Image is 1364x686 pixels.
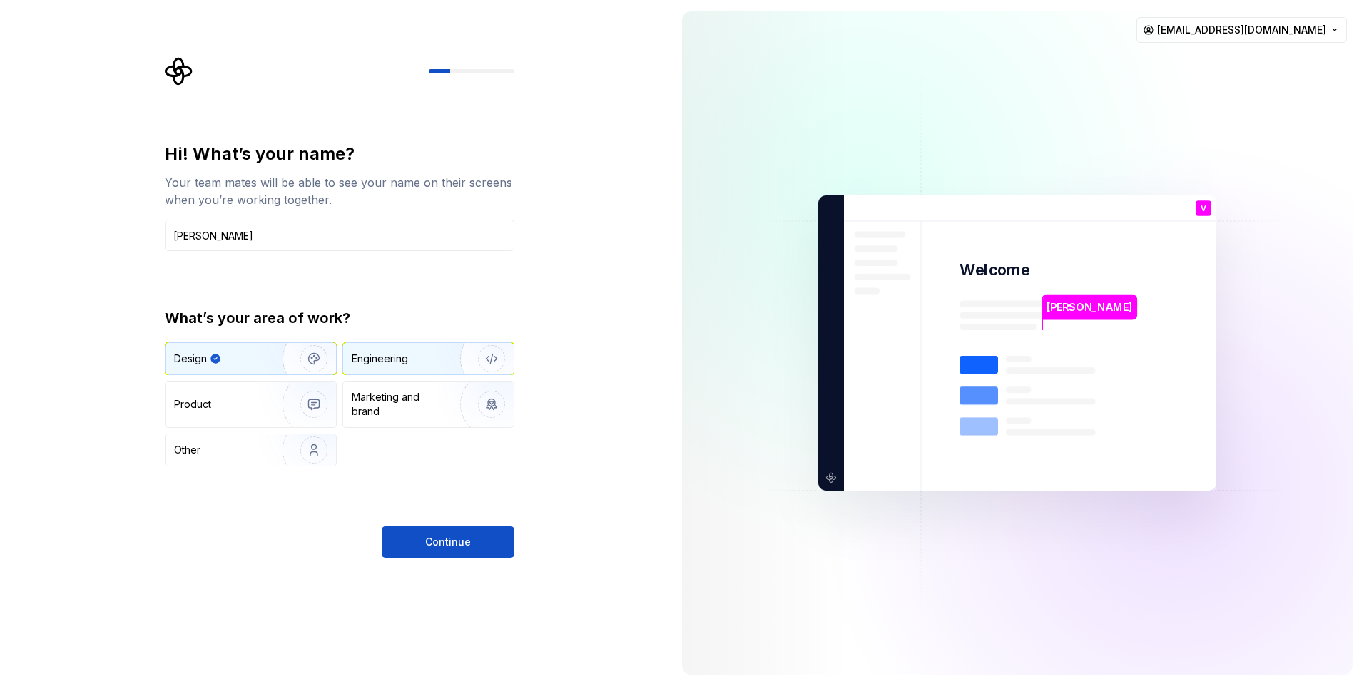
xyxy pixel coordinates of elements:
button: Continue [382,526,514,558]
div: Engineering [352,352,408,366]
input: Han Solo [165,220,514,251]
p: V [1201,205,1206,213]
p: Welcome [960,260,1029,280]
div: Hi! What’s your name? [165,143,514,165]
span: [EMAIL_ADDRESS][DOMAIN_NAME] [1157,23,1326,37]
svg: Supernova Logo [165,57,193,86]
p: [PERSON_NAME] [1047,300,1132,315]
span: Continue [425,535,471,549]
div: What’s your area of work? [165,308,514,328]
div: Design [174,352,207,366]
button: [EMAIL_ADDRESS][DOMAIN_NAME] [1136,17,1347,43]
div: Your team mates will be able to see your name on their screens when you’re working together. [165,174,514,208]
div: Product [174,397,211,411]
div: Marketing and brand [352,390,448,419]
div: Other [174,443,200,457]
